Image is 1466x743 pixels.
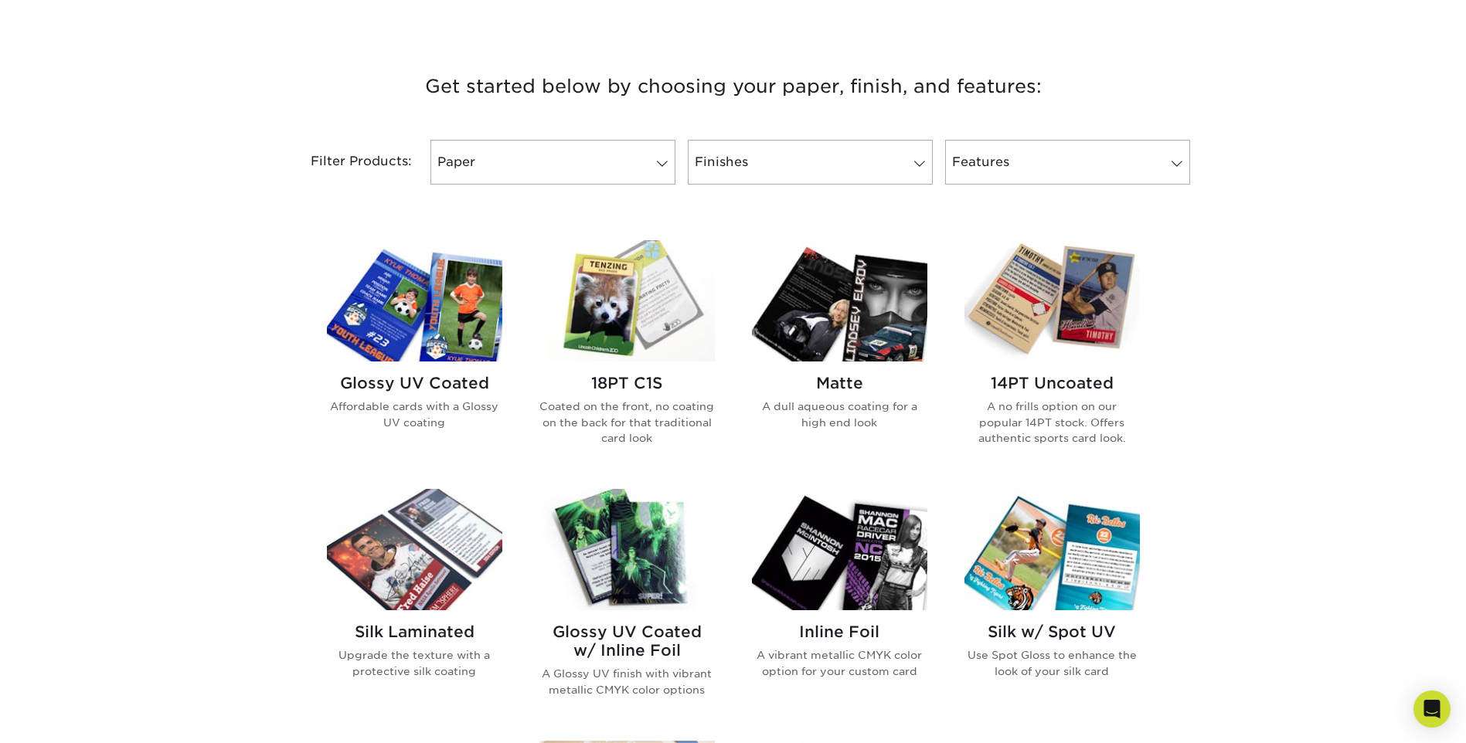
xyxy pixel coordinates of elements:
img: 14PT Uncoated Trading Cards [964,240,1140,361]
p: Use Spot Gloss to enhance the look of your silk card [964,647,1140,679]
h2: Glossy UV Coated w/ Inline Foil [539,623,715,660]
p: A no frills option on our popular 14PT stock. Offers authentic sports card look. [964,399,1140,446]
img: Silk w/ Spot UV Trading Cards [964,489,1140,610]
a: 18PT C1S Trading Cards 18PT C1S Coated on the front, no coating on the back for that traditional ... [539,240,715,470]
div: Filter Products: [270,140,424,185]
a: Glossy UV Coated Trading Cards Glossy UV Coated Affordable cards with a Glossy UV coating [327,240,502,470]
p: A dull aqueous coating for a high end look [752,399,927,430]
img: Matte Trading Cards [752,240,927,361]
p: A Glossy UV finish with vibrant metallic CMYK color options [539,666,715,697]
img: 18PT C1S Trading Cards [539,240,715,361]
img: Inline Foil Trading Cards [752,489,927,610]
a: 14PT Uncoated Trading Cards 14PT Uncoated A no frills option on our popular 14PT stock. Offers au... [964,240,1140,470]
h2: Glossy UV Coated [327,374,502,392]
h2: 18PT C1S [539,374,715,392]
a: Matte Trading Cards Matte A dull aqueous coating for a high end look [752,240,927,470]
img: Silk Laminated Trading Cards [327,489,502,610]
p: Upgrade the texture with a protective silk coating [327,647,502,679]
a: Silk w/ Spot UV Trading Cards Silk w/ Spot UV Use Spot Gloss to enhance the look of your silk card [964,489,1140,722]
img: Glossy UV Coated Trading Cards [327,240,502,361]
img: Glossy UV Coated w/ Inline Foil Trading Cards [539,489,715,610]
a: Glossy UV Coated w/ Inline Foil Trading Cards Glossy UV Coated w/ Inline Foil A Glossy UV finish ... [539,489,715,722]
a: Finishes [688,140,933,185]
h2: Inline Foil [752,623,927,641]
h2: Silk Laminated [327,623,502,641]
div: Open Intercom Messenger [1413,690,1451,728]
a: Paper [430,140,675,185]
a: Inline Foil Trading Cards Inline Foil A vibrant metallic CMYK color option for your custom card [752,489,927,722]
h2: Matte [752,374,927,392]
a: Features [945,140,1190,185]
p: Coated on the front, no coating on the back for that traditional card look [539,399,715,446]
h2: Silk w/ Spot UV [964,623,1140,641]
h2: 14PT Uncoated [964,374,1140,392]
p: Affordable cards with a Glossy UV coating [327,399,502,430]
p: A vibrant metallic CMYK color option for your custom card [752,647,927,679]
h3: Get started below by choosing your paper, finish, and features: [281,52,1185,121]
a: Silk Laminated Trading Cards Silk Laminated Upgrade the texture with a protective silk coating [327,489,502,722]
